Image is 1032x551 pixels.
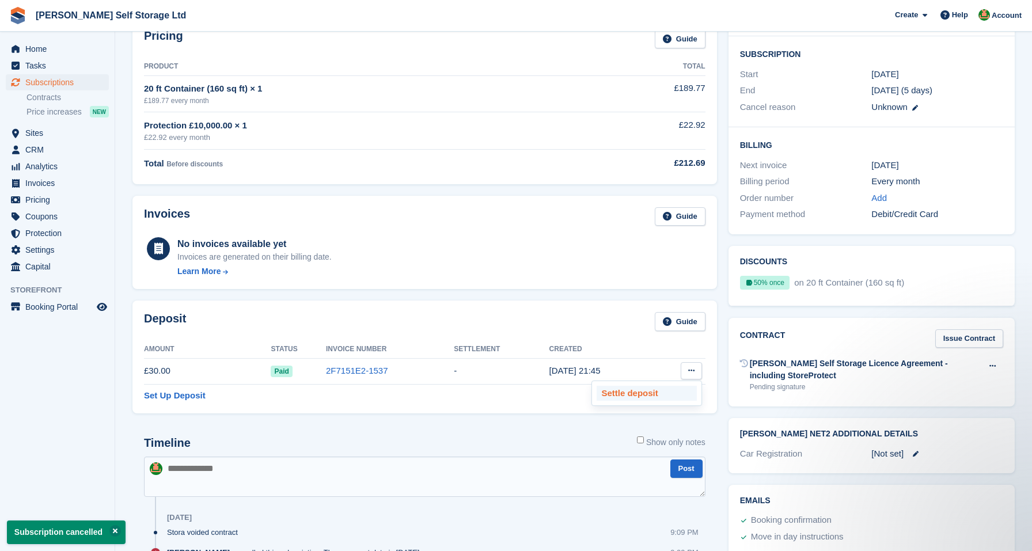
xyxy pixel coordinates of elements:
[177,237,332,251] div: No invoices available yet
[978,9,990,21] img: Joshua Wild
[25,175,94,191] span: Invoices
[740,447,872,461] div: Car Registration
[26,105,109,118] a: Price increases NEW
[144,358,271,384] td: £30.00
[144,340,271,359] th: Amount
[144,207,190,226] h2: Invoices
[25,74,94,90] span: Subscriptions
[6,74,109,90] a: menu
[670,527,698,538] div: 9:09 PM
[25,142,94,158] span: CRM
[740,430,1003,439] h2: [PERSON_NAME] Net2 Additional Details
[25,259,94,275] span: Capital
[792,278,904,287] span: on 20 ft Container (160 sq ft)
[6,225,109,241] a: menu
[588,58,705,76] th: Total
[9,7,26,24] img: stora-icon-8386f47178a22dfd0bd8f6a31ec36ba5ce8667c1dd55bd0f319d3a0aa187defe.svg
[144,82,588,96] div: 20 ft Container (160 sq ft) × 1
[871,159,1003,172] div: [DATE]
[992,10,1022,21] span: Account
[751,514,832,527] div: Booking confirmation
[935,329,1003,348] a: Issue Contract
[740,175,872,188] div: Billing period
[144,119,588,132] div: Protection £10,000.00 × 1
[895,9,918,21] span: Create
[597,386,697,401] a: Settle deposit
[326,366,388,375] a: 2F7151E2-1537
[740,84,872,97] div: End
[6,208,109,225] a: menu
[751,530,844,544] div: Move in day instructions
[25,208,94,225] span: Coupons
[177,265,332,278] a: Learn More
[549,340,655,359] th: Created
[25,58,94,74] span: Tasks
[637,436,644,443] input: Show only notes
[740,208,872,221] div: Payment method
[6,259,109,275] a: menu
[871,102,908,112] span: Unknown
[167,513,192,522] div: [DATE]
[740,496,1003,506] h2: Emails
[177,251,332,263] div: Invoices are generated on their billing date.
[26,92,109,103] a: Contracts
[6,41,109,57] a: menu
[740,257,1003,267] h2: Discounts
[637,436,705,449] label: Show only notes
[90,106,109,117] div: NEW
[655,312,705,331] a: Guide
[454,358,549,384] td: -
[454,340,549,359] th: Settlement
[740,101,872,114] div: Cancel reason
[25,158,94,174] span: Analytics
[144,29,183,48] h2: Pricing
[95,300,109,314] a: Preview store
[144,132,588,143] div: £22.92 every month
[326,340,454,359] th: Invoice Number
[10,284,115,296] span: Storefront
[167,527,244,538] div: Stora voided contract
[25,225,94,241] span: Protection
[25,192,94,208] span: Pricing
[144,58,588,76] th: Product
[25,242,94,258] span: Settings
[871,447,1003,461] div: [Not set]
[6,125,109,141] a: menu
[25,299,94,315] span: Booking Portal
[144,96,588,106] div: £189.77 every month
[26,107,82,117] span: Price increases
[871,192,887,205] a: Add
[25,125,94,141] span: Sites
[6,175,109,191] a: menu
[6,58,109,74] a: menu
[871,208,1003,221] div: Debit/Credit Card
[871,68,898,81] time: 2025-10-04 00:00:00 UTC
[588,75,705,112] td: £189.77
[750,358,982,382] div: [PERSON_NAME] Self Storage Licence Agreement - including StoreProtect
[952,9,968,21] span: Help
[271,340,326,359] th: Status
[144,158,164,168] span: Total
[588,112,705,150] td: £22.92
[549,366,601,375] time: 2025-09-28 20:45:41 UTC
[655,207,705,226] a: Guide
[740,329,786,348] h2: Contract
[655,29,705,48] a: Guide
[740,192,872,205] div: Order number
[871,175,1003,188] div: Every month
[6,158,109,174] a: menu
[271,366,292,377] span: Paid
[31,6,191,25] a: [PERSON_NAME] Self Storage Ltd
[740,68,872,81] div: Start
[871,85,932,95] span: [DATE] (5 days)
[6,242,109,258] a: menu
[144,312,186,331] h2: Deposit
[7,520,126,544] p: Subscription cancelled
[6,142,109,158] a: menu
[750,382,982,392] div: Pending signature
[6,299,109,315] a: menu
[740,159,872,172] div: Next invoice
[670,459,703,478] button: Post
[740,48,1003,59] h2: Subscription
